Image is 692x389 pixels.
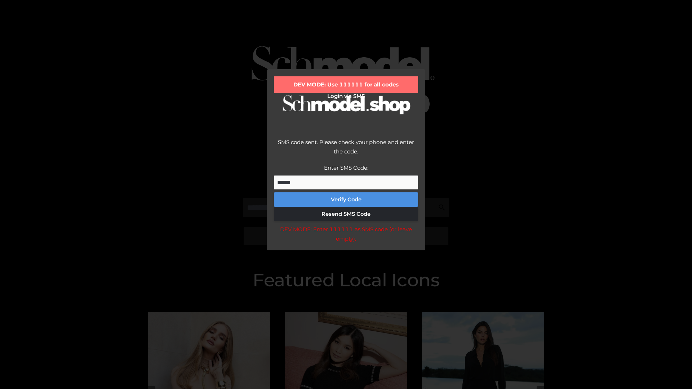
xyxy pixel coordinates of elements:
[274,93,418,99] h2: Login via SMS
[274,207,418,221] button: Resend SMS Code
[274,138,418,163] div: SMS code sent. Please check your phone and enter the code.
[274,192,418,207] button: Verify Code
[274,225,418,243] div: DEV MODE: Enter 111111 as SMS code (or leave empty).
[324,164,368,171] label: Enter SMS Code:
[274,76,418,93] div: DEV MODE: Use 111111 for all codes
